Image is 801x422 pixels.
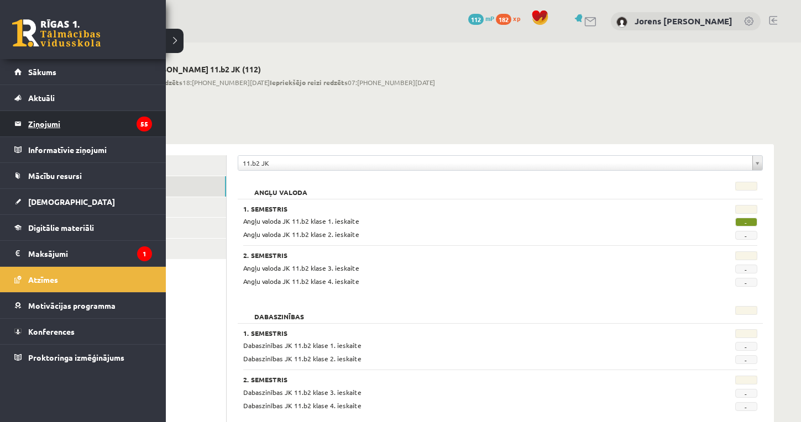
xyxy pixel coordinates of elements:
[14,163,152,188] a: Mācību resursi
[28,352,124,362] span: Proktoringa izmēģinājums
[243,376,669,383] h3: 2. Semestris
[243,401,362,410] span: Dabaszinības JK 11.b2 klase 4. ieskaite
[735,342,757,351] span: -
[14,215,152,240] a: Digitālie materiāli
[243,341,362,350] span: Dabaszinības JK 11.b2 klase 1. ieskaite
[735,231,757,240] span: -
[14,85,152,110] a: Aktuāli
[513,14,520,23] span: xp
[243,388,362,397] span: Dabaszinības JK 11.b2 klase 3. ieskaite
[14,111,152,136] a: Ziņojumi55
[243,230,359,239] span: Angļu valoda JK 11.b2 klase 2. ieskaite
[243,205,669,213] h3: 1. Semestris
[243,306,315,317] h2: Dabaszinības
[496,14,526,23] a: 182 xp
[635,15,732,27] a: Jorens [PERSON_NAME]
[243,217,359,225] span: Angļu valoda JK 11.b2 klase 1. ieskaite
[28,67,56,77] span: Sākums
[243,263,359,272] span: Angļu valoda JK 11.b2 klase 3. ieskaite
[735,218,757,226] span: -
[28,223,94,233] span: Digitālie materiāli
[243,277,359,286] span: Angļu valoda JK 11.b2 klase 4. ieskaite
[28,241,152,266] legend: Maksājumi
[243,251,669,259] h3: 2. Semestris
[735,278,757,287] span: -
[243,156,748,170] span: 11.b2 JK
[118,77,435,87] span: 18:[PHONE_NUMBER][DATE] 07:[PHONE_NUMBER][DATE]
[137,117,152,131] i: 55
[118,65,435,74] h2: Jorens [PERSON_NAME] 11.b2 JK (112)
[735,265,757,273] span: -
[14,59,152,85] a: Sākums
[28,300,116,310] span: Motivācijas programma
[28,275,58,284] span: Atzīmes
[137,246,152,261] i: 1
[14,241,152,266] a: Maksājumi1
[616,17,627,28] img: Jorens Renarts Kuļijevs
[28,326,75,336] span: Konferences
[28,171,82,181] span: Mācību resursi
[14,137,152,162] a: Informatīvie ziņojumi
[28,197,115,207] span: [DEMOGRAPHIC_DATA]
[270,78,348,87] b: Iepriekšējo reizi redzēts
[28,137,152,162] legend: Informatīvie ziņojumi
[238,156,762,170] a: 11.b2 JK
[468,14,484,25] span: 112
[735,389,757,398] span: -
[243,182,318,193] h2: Angļu valoda
[28,93,55,103] span: Aktuāli
[485,14,494,23] span: mP
[14,319,152,344] a: Konferences
[496,14,511,25] span: 182
[243,354,362,363] span: Dabaszinības JK 11.b2 klase 2. ieskaite
[12,19,101,47] a: Rīgas 1. Tālmācības vidusskola
[28,111,152,136] legend: Ziņojumi
[735,402,757,411] span: -
[735,355,757,364] span: -
[14,345,152,370] a: Proktoringa izmēģinājums
[243,329,669,337] h3: 1. Semestris
[14,293,152,318] a: Motivācijas programma
[14,189,152,214] a: [DEMOGRAPHIC_DATA]
[468,14,494,23] a: 112 mP
[14,267,152,292] a: Atzīmes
